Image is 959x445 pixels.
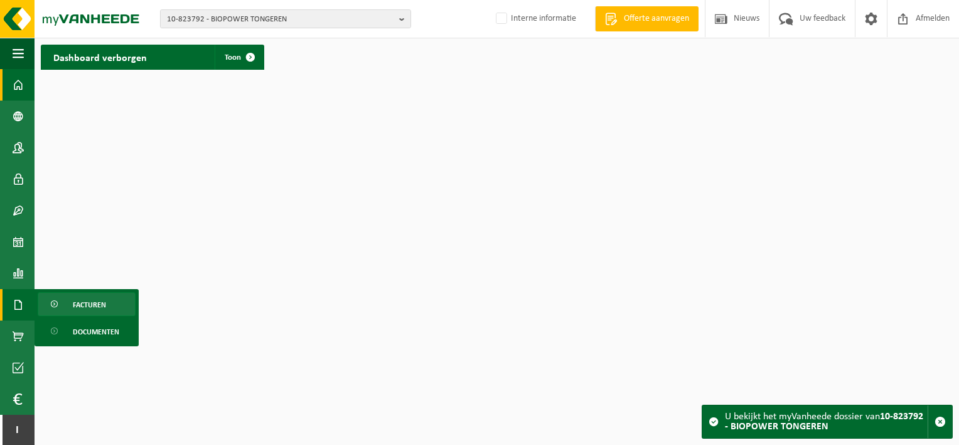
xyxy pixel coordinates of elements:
div: U bekijkt het myVanheede dossier van [725,405,928,438]
span: 10-823792 - BIOPOWER TONGEREN [167,10,394,29]
strong: 10-823792 - BIOPOWER TONGEREN [725,412,923,432]
a: Toon [215,45,263,70]
a: Documenten [38,319,136,343]
button: 10-823792 - BIOPOWER TONGEREN [160,9,411,28]
h2: Dashboard verborgen [41,45,159,69]
label: Interne informatie [493,9,576,28]
span: Facturen [73,293,106,317]
a: Offerte aanvragen [595,6,699,31]
span: Toon [225,53,241,62]
a: Facturen [38,292,136,316]
span: Offerte aanvragen [621,13,692,25]
span: Documenten [73,320,119,344]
